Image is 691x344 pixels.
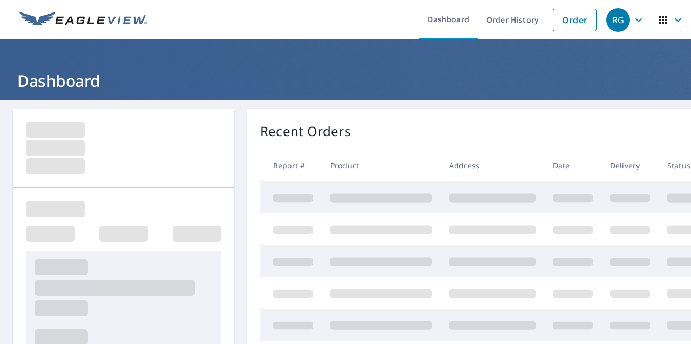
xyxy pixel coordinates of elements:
h1: Dashboard [13,70,678,92]
th: Product [322,150,441,181]
div: RG [606,8,630,32]
th: Date [544,150,601,181]
img: EV Logo [19,12,147,28]
th: Report # [260,150,322,181]
a: Order [553,9,597,31]
p: Recent Orders [260,122,351,141]
th: Address [441,150,544,181]
th: Delivery [601,150,659,181]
